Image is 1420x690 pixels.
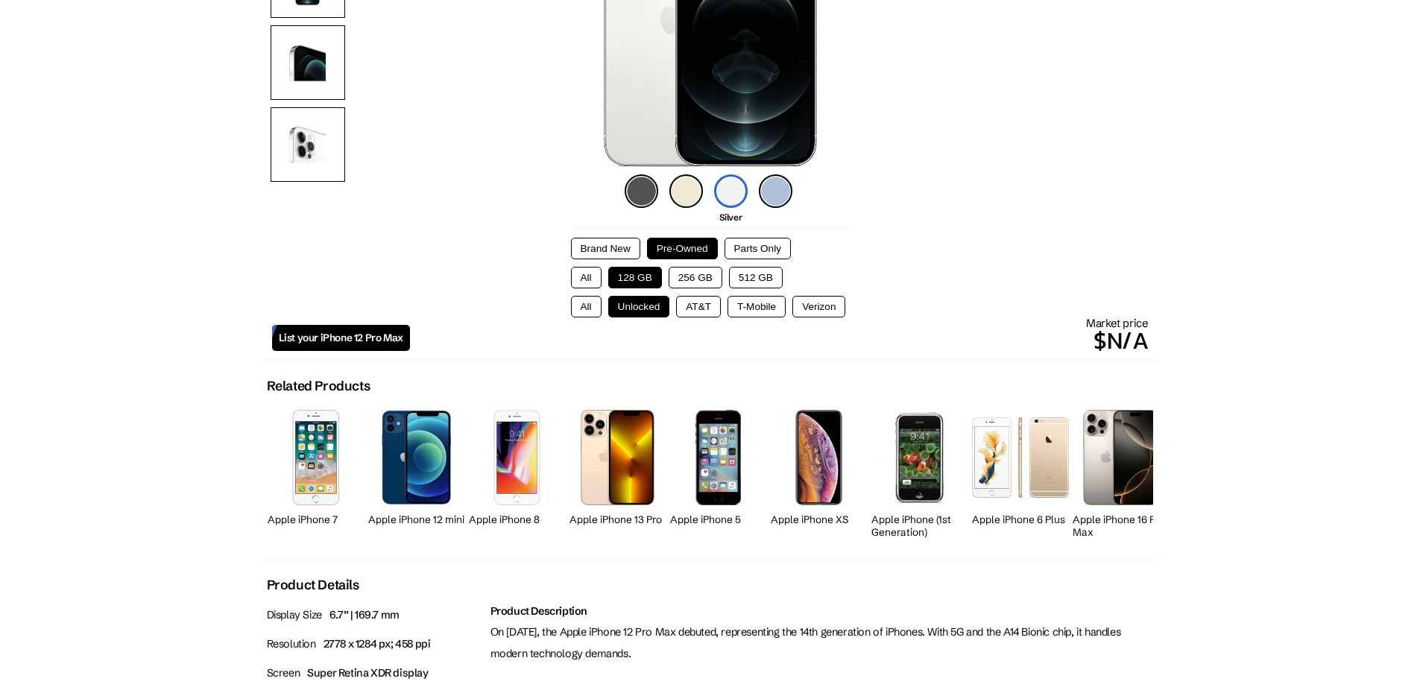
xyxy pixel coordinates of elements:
[268,402,365,542] a: iPhone 7 Apple iPhone 7
[792,296,845,317] button: Verizon
[608,296,670,317] button: Unlocked
[324,637,431,651] span: 2778 x 1284 px; 458 ppi
[759,174,792,208] img: pacific-blue-icon
[368,513,465,526] h2: Apple iPhone 12 mini
[469,513,566,526] h2: Apple iPhone 8
[571,267,602,288] button: All
[581,410,655,504] img: iPhone 13 Pro
[291,410,341,504] img: iPhone 7
[695,410,741,504] img: iPhone 5s
[469,402,566,542] a: iPhone 8 Apple iPhone 8
[267,604,483,626] p: Display Size
[729,267,783,288] button: 512 GB
[569,513,666,526] h2: Apple iPhone 13 Pro
[271,25,345,100] img: Side
[267,633,483,655] p: Resolution
[647,238,718,259] button: Pre-Owned
[771,513,868,526] h2: Apple iPhone XS
[368,402,465,542] a: iPhone 12 mini Apple iPhone 12 mini
[676,296,721,317] button: AT&T
[890,410,948,504] img: iPhone (1st Generation)
[795,410,843,504] img: iPhone XS
[382,410,451,504] img: iPhone 12 mini
[608,267,662,288] button: 128 GB
[410,316,1149,358] div: Market price
[1073,402,1170,542] a: iPhone 16 Pro Max Apple iPhone 16 Pro Max
[307,666,428,680] span: Super Retina XDR display
[972,417,1069,497] img: iPhone 6 Plus
[972,402,1069,542] a: iPhone 6 Plus Apple iPhone 6 Plus
[569,402,666,542] a: iPhone 13 Pro Apple iPhone 13 Pro
[267,662,483,684] p: Screen
[571,296,602,317] button: All
[728,296,786,317] button: T-Mobile
[871,402,968,542] a: iPhone (1st Generation) Apple iPhone (1st Generation)
[490,604,1154,618] h2: Product Description
[1073,513,1170,539] h2: Apple iPhone 16 Pro Max
[490,621,1154,665] p: On [DATE], the Apple iPhone 12 Pro Max debuted, representing the 14th generation of iPhones. With...
[268,513,365,526] h2: Apple iPhone 7
[625,174,658,208] img: graphite-icon
[725,238,791,259] button: Parts Only
[669,174,703,208] img: gold-icon
[493,410,540,504] img: iPhone 8
[272,325,410,351] a: List your iPhone 12 Pro Max
[670,402,767,542] a: iPhone 5s Apple iPhone 5
[279,332,403,344] span: List your iPhone 12 Pro Max
[1083,410,1158,504] img: iPhone 16 Pro Max
[571,238,640,259] button: Brand New
[271,107,345,182] img: Camera
[714,174,748,208] img: silver-icon
[771,402,868,542] a: iPhone XS Apple iPhone XS
[267,577,359,593] h2: Product Details
[972,513,1069,526] h2: Apple iPhone 6 Plus
[329,608,400,621] span: 6.7” | 169.7 mm
[670,513,767,526] h2: Apple iPhone 5
[267,378,370,394] h2: Related Products
[719,212,742,223] span: Silver
[410,323,1149,358] p: $N/A
[669,267,722,288] button: 256 GB
[871,513,968,539] h2: Apple iPhone (1st Generation)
